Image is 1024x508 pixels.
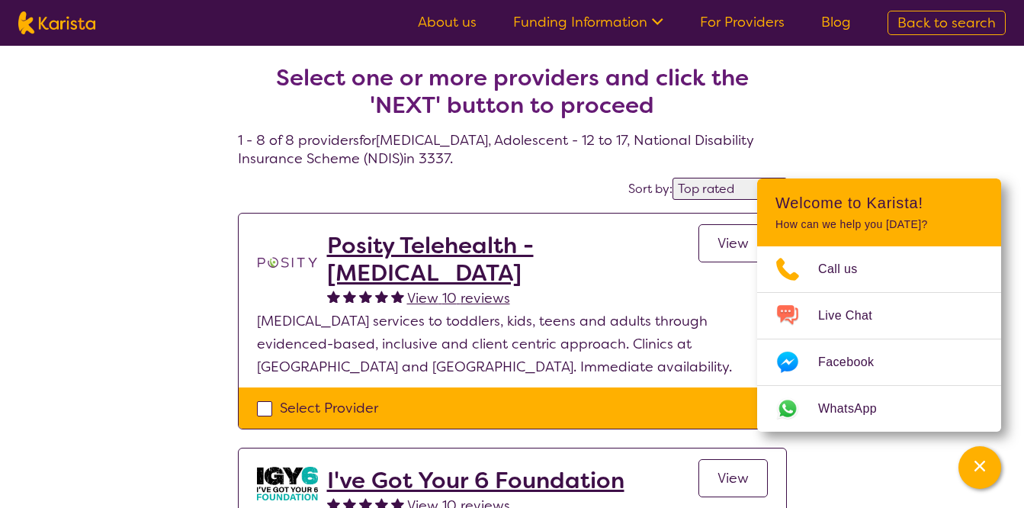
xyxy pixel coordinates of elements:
[256,64,769,119] h2: Select one or more providers and click the 'NEXT' button to proceed
[818,397,895,420] span: WhatsApp
[757,386,1001,432] a: Web link opens in a new tab.
[359,290,372,303] img: fullstar
[257,232,318,293] img: t1bslo80pcylnzwjhndq.png
[888,11,1006,35] a: Back to search
[818,304,891,327] span: Live Chat
[775,218,983,231] p: How can we help you [DATE]?
[818,258,876,281] span: Call us
[757,246,1001,432] ul: Choose channel
[407,289,510,307] span: View 10 reviews
[821,13,851,31] a: Blog
[418,13,477,31] a: About us
[391,290,404,303] img: fullstar
[327,467,624,494] a: I've Got Your 6 Foundation
[700,13,785,31] a: For Providers
[628,181,673,197] label: Sort by:
[717,469,749,487] span: View
[897,14,996,32] span: Back to search
[257,467,318,500] img: aw0qclyvxjfem2oefjis.jpg
[343,290,356,303] img: fullstar
[698,224,768,262] a: View
[407,287,510,310] a: View 10 reviews
[375,290,388,303] img: fullstar
[257,310,768,378] p: [MEDICAL_DATA] services to toddlers, kids, teens and adults through evidenced-based, inclusive an...
[958,446,1001,489] button: Channel Menu
[18,11,95,34] img: Karista logo
[757,178,1001,432] div: Channel Menu
[818,351,892,374] span: Facebook
[327,290,340,303] img: fullstar
[513,13,663,31] a: Funding Information
[327,232,698,287] a: Posity Telehealth - [MEDICAL_DATA]
[775,194,983,212] h2: Welcome to Karista!
[238,27,787,168] h4: 1 - 8 of 8 providers for [MEDICAL_DATA] , Adolescent - 12 to 17 , National Disability Insurance S...
[717,234,749,252] span: View
[698,459,768,497] a: View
